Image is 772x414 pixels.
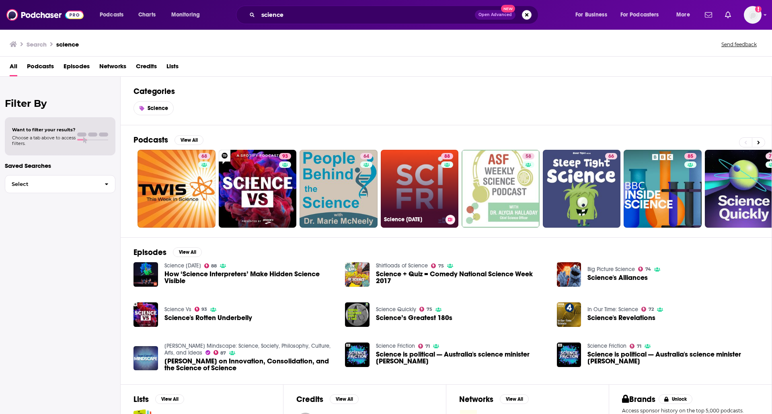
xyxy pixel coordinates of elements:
[431,263,444,268] a: 75
[6,7,84,22] img: Podchaser - Follow, Share and Rate Podcasts
[419,307,432,312] a: 75
[587,274,648,281] span: Science's Alliances
[5,182,98,187] span: Select
[138,9,156,20] span: Charts
[755,6,762,12] svg: Add a profile image
[722,8,734,22] a: Show notifications dropdown
[575,9,607,20] span: For Business
[99,60,126,76] a: Networks
[345,302,370,327] img: Science’s Greatest 180s
[133,135,168,145] h2: Podcasts
[133,346,158,371] img: James Evans on Innovation, Consolidation, and the Science of Science
[164,343,331,356] a: Sean Carroll's Mindscape: Science, Society, Philosophy, Culture, Arts, and Ideas
[688,153,693,161] span: 85
[587,314,655,321] a: Science's Revelations
[376,306,416,313] a: Science Quickly
[133,86,759,96] h2: Categories
[630,344,641,349] a: 71
[136,60,157,76] a: Credits
[622,394,655,404] h2: Brands
[608,153,614,161] span: 66
[56,41,79,48] h3: science
[376,351,547,365] a: Science is political — Australia's science minister Ed Husic
[641,307,654,312] a: 72
[459,394,529,404] a: NetworksView All
[164,358,336,371] span: [PERSON_NAME] on Innovation, Consolidation, and the Science of Science
[522,153,534,159] a: 58
[444,153,450,161] span: 88
[438,264,444,268] span: 75
[557,262,581,287] img: Science's Alliances
[587,306,638,313] a: In Our Time: Science
[360,153,372,159] a: 64
[684,153,696,159] a: 85
[214,350,226,355] a: 87
[587,351,759,365] a: Science is political — Australia's science minister Ed Husic
[244,6,546,24] div: Search podcasts, credits, & more...
[543,150,621,228] a: 66
[659,394,693,404] button: Unlock
[376,271,547,284] a: Science + Quiz = Comedy National Science Week 2017
[133,262,158,287] img: How ‘Science Interpreters’ Make Hidden Science Visible
[204,263,217,268] a: 88
[94,8,134,21] button: open menu
[201,153,207,161] span: 68
[138,150,216,228] a: 68
[27,60,54,76] a: Podcasts
[441,153,453,159] a: 88
[719,41,759,48] button: Send feedback
[173,247,202,257] button: View All
[381,150,459,228] a: 88Science [DATE]
[345,262,370,287] img: Science + Quiz = Comedy National Science Week 2017
[296,394,359,404] a: CreditsView All
[148,105,168,112] span: Science
[500,394,529,404] button: View All
[645,267,651,271] span: 74
[557,302,581,327] img: Science's Revelations
[198,153,210,159] a: 68
[133,302,158,327] img: Science's Rotten Underbelly
[363,153,369,161] span: 64
[133,101,174,115] a: Science
[557,343,581,367] img: Science is political — Australia's science minister Ed Husic
[330,394,359,404] button: View All
[155,394,184,404] button: View All
[345,343,370,367] img: Science is political — Australia's science minister Ed Husic
[258,8,475,21] input: Search podcasts, credits, & more...
[166,60,179,76] a: Lists
[164,262,201,269] a: Science Friday
[64,60,90,76] span: Episodes
[164,306,191,313] a: Science Vs
[164,358,336,371] a: James Evans on Innovation, Consolidation, and the Science of Science
[12,135,76,146] span: Choose a tab above to access filters.
[5,162,115,169] p: Saved Searches
[624,150,702,228] a: 85
[637,345,641,348] span: 71
[164,314,252,321] a: Science's Rotten Underbelly
[219,150,297,228] a: 93
[133,8,160,21] a: Charts
[702,8,715,22] a: Show notifications dropdown
[376,351,547,365] span: Science is political — Australia's science minister [PERSON_NAME]
[175,135,203,145] button: View All
[744,6,762,24] img: User Profile
[133,247,166,257] h2: Episodes
[605,153,617,159] a: 66
[384,216,442,223] h3: Science [DATE]
[10,60,17,76] a: All
[622,408,759,414] p: Access sponsor history on the top 5,000 podcasts.
[27,41,47,48] h3: Search
[100,9,123,20] span: Podcasts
